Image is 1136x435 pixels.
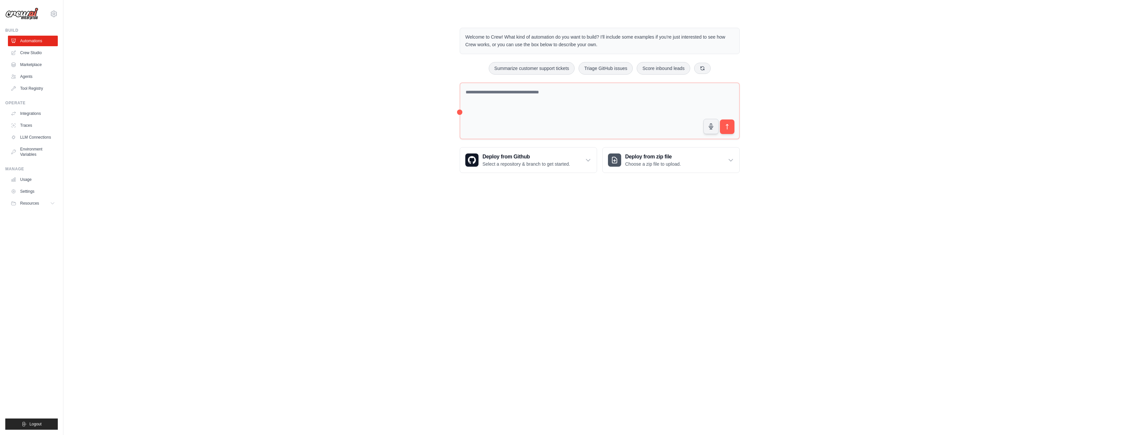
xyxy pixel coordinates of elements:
[5,8,38,20] img: Logo
[8,198,58,209] button: Resources
[5,418,58,430] button: Logout
[8,144,58,160] a: Environment Variables
[8,36,58,46] a: Automations
[20,201,39,206] span: Resources
[637,62,690,75] button: Score inbound leads
[625,153,681,161] h3: Deploy from zip file
[8,186,58,197] a: Settings
[579,62,633,75] button: Triage GitHub issues
[8,71,58,82] a: Agents
[8,83,58,94] a: Tool Registry
[489,62,575,75] button: Summarize customer support tickets
[8,132,58,143] a: LLM Connections
[482,153,570,161] h3: Deploy from Github
[5,166,58,172] div: Manage
[8,174,58,185] a: Usage
[5,100,58,106] div: Operate
[8,120,58,131] a: Traces
[29,421,42,427] span: Logout
[8,108,58,119] a: Integrations
[8,48,58,58] a: Crew Studio
[465,33,734,49] p: Welcome to Crew! What kind of automation do you want to build? I'll include some examples if you'...
[482,161,570,167] p: Select a repository & branch to get started.
[8,59,58,70] a: Marketplace
[5,28,58,33] div: Build
[625,161,681,167] p: Choose a zip file to upload.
